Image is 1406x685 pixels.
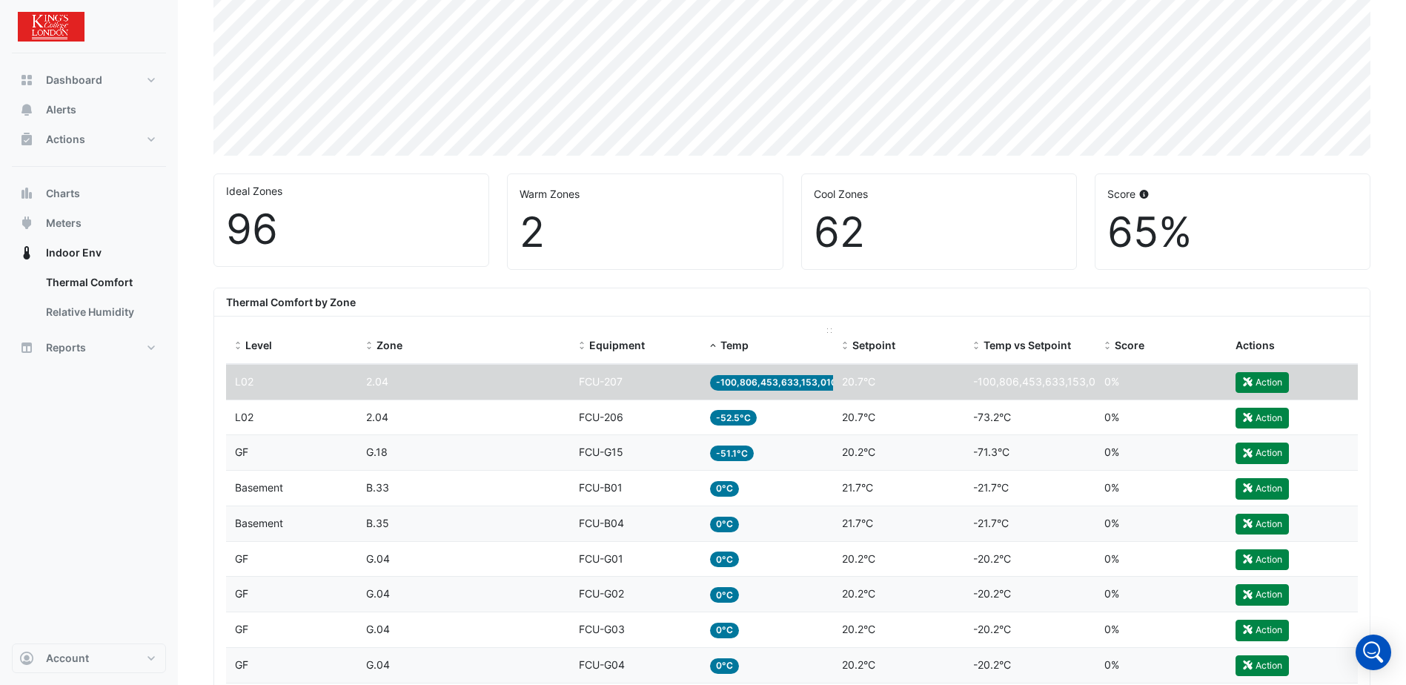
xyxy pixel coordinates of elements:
span: GF [235,658,248,671]
app-icon: Reports [19,340,34,355]
span: FCU-207 [579,375,623,388]
div: Cool Zones [814,186,1064,202]
span: Temp [720,339,749,351]
span: -71.3°C [973,446,1009,458]
span: 0°C [710,552,739,567]
app-icon: Meters [19,216,34,231]
span: Actions [1236,339,1275,351]
span: -73.2°C [973,411,1011,423]
span: FCU-G03 [579,623,625,635]
div: Score [1107,186,1358,202]
span: -20.2°C [973,658,1011,671]
span: -20.2°C [973,623,1011,635]
span: 2.04 [366,411,388,423]
button: Action [1236,514,1289,535]
span: FCU-G01 [579,552,623,565]
span: 20.2°C [842,552,875,565]
span: -51.1°C [710,446,754,461]
button: Action [1236,620,1289,641]
span: 21.7°C [842,481,873,494]
span: 20.7°C [842,375,875,388]
div: 65% [1107,208,1358,257]
span: L02 [235,375,253,388]
button: Account [12,643,166,673]
span: 21.7°C [842,517,873,529]
button: Action [1236,443,1289,463]
button: Action [1236,549,1289,570]
span: Setpoint [852,339,895,351]
button: Indoor Env [12,238,166,268]
button: Meters [12,208,166,238]
span: FCU-B04 [579,517,624,529]
span: -21.7°C [973,517,1009,529]
span: 0% [1104,446,1119,458]
div: Warm Zones [520,186,770,202]
app-icon: Dashboard [19,73,34,87]
span: -52.5°C [710,410,757,426]
span: 0°C [710,587,739,603]
span: Dashboard [46,73,102,87]
button: Action [1236,478,1289,499]
a: Thermal Comfort [34,268,166,297]
span: B.35 [366,517,389,529]
button: Action [1236,408,1289,428]
b: Thermal Comfort by Zone [226,296,356,308]
span: 0°C [710,481,739,497]
span: 2.04 [366,375,388,388]
button: Action [1236,372,1289,393]
span: G.04 [366,552,390,565]
app-icon: Charts [19,186,34,201]
span: Alerts [46,102,76,117]
span: Indoor Env [46,245,102,260]
span: FCU-206 [579,411,623,423]
span: Equipment [589,339,645,351]
span: 20.2°C [842,658,875,671]
span: Zone [377,339,402,351]
button: Charts [12,179,166,208]
app-icon: Indoor Env [19,245,34,260]
img: Company Logo [18,12,84,42]
div: Indoor Env [12,268,166,333]
span: 0°C [710,658,739,674]
span: Basement [235,481,283,494]
span: FCU-B01 [579,481,623,494]
span: G.04 [366,623,390,635]
span: -20.2°C [973,552,1011,565]
div: 96 [226,205,477,254]
span: 0% [1104,375,1119,388]
span: 20.2°C [842,587,875,600]
span: 0% [1104,411,1119,423]
span: 0% [1104,658,1119,671]
button: Action [1236,584,1289,605]
span: G.18 [366,446,388,458]
div: 2 [520,208,770,257]
span: 0% [1104,481,1119,494]
span: 20.2°C [842,446,875,458]
span: Reports [46,340,86,355]
span: FCU-G02 [579,587,624,600]
span: 20.7°C [842,411,875,423]
span: Temp vs Setpoint [984,339,1071,351]
span: 0% [1104,587,1119,600]
span: GF [235,552,248,565]
span: GF [235,623,248,635]
span: 0°C [710,623,739,638]
span: 0% [1104,623,1119,635]
button: Action [1236,655,1289,676]
div: Ideal Zones [226,183,477,199]
span: -21.7°C [973,481,1009,494]
span: Actions [46,132,85,147]
span: 20.2°C [842,623,875,635]
button: Actions [12,125,166,154]
span: FCU-G15 [579,446,623,458]
span: L02 [235,411,253,423]
span: G.04 [366,587,390,600]
span: 0°C [710,517,739,532]
span: FCU-G04 [579,658,625,671]
button: Dashboard [12,65,166,95]
span: Charts [46,186,80,201]
span: -100,806,453,633,153,010°C [710,375,854,391]
span: GF [235,446,248,458]
button: Alerts [12,95,166,125]
app-icon: Alerts [19,102,34,117]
